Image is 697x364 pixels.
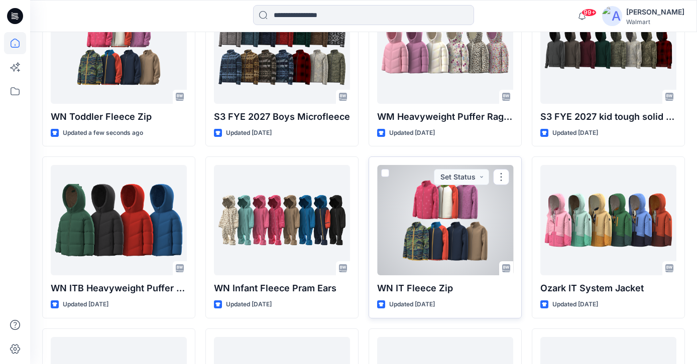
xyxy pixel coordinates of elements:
p: WN ITB Heavyweight Puffer Straight 0929 [51,281,187,295]
span: 99+ [582,9,597,17]
p: Ozark IT System Jacket [540,281,676,295]
p: WM Heavyweight Puffer Raglan [DATE] [377,110,513,124]
p: Updated [DATE] [226,299,272,310]
a: WN IT Fleece Zip [377,165,513,275]
p: Updated a few seconds ago [63,128,143,138]
p: Updated [DATE] [389,299,435,310]
p: Updated [DATE] [226,128,272,138]
img: avatar [602,6,622,26]
div: [PERSON_NAME] [626,6,684,18]
p: WN Toddler Fleece Zip [51,110,187,124]
p: S3 FYE 2027 kid tough solid and print [540,110,676,124]
a: WN Infant Fleece Pram Ears [214,165,350,275]
p: S3 FYE 2027 Boys Microfleece [214,110,350,124]
p: WN IT Fleece Zip [377,281,513,295]
p: Updated [DATE] [552,128,598,138]
div: Walmart [626,18,684,26]
p: Updated [DATE] [63,299,108,310]
p: Updated [DATE] [389,128,435,138]
p: Updated [DATE] [552,299,598,310]
a: WN ITB Heavyweight Puffer Straight 0929 [51,165,187,275]
a: Ozark IT System Jacket [540,165,676,275]
p: WN Infant Fleece Pram Ears [214,281,350,295]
